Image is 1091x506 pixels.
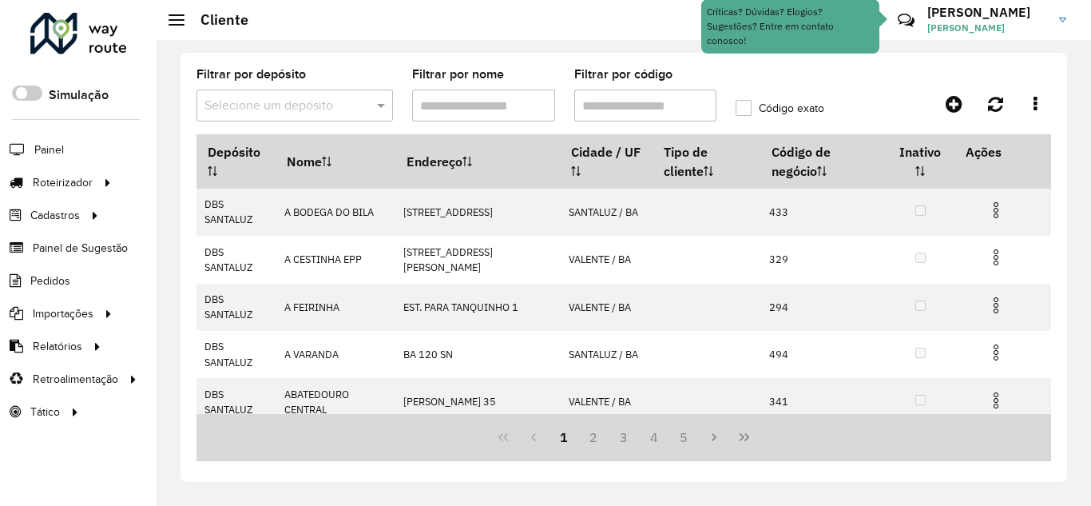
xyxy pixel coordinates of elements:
td: A CESTINHA EPP [276,236,395,283]
td: ABATEDOURO CENTRAL [276,378,395,425]
td: DBS SANTALUZ [196,236,276,283]
td: VALENTE / BA [560,378,653,425]
td: SANTALUZ / BA [560,331,653,378]
span: Relatórios [33,338,82,355]
button: 1 [549,422,579,452]
span: Importações [33,305,93,322]
button: 5 [669,422,700,452]
td: A BODEGA DO BILA [276,189,395,236]
td: VALENTE / BA [560,236,653,283]
th: Ações [954,135,1050,169]
span: Roteirizador [33,174,93,191]
td: 494 [760,331,887,378]
th: Endereço [395,135,561,189]
button: 4 [639,422,669,452]
button: 3 [609,422,639,452]
h3: [PERSON_NAME] [927,5,1047,20]
th: Nome [276,135,395,189]
span: Tático [30,404,60,420]
span: Retroalimentação [33,371,118,388]
label: Filtrar por depósito [196,65,306,84]
td: BA 120 SN [395,331,561,378]
th: Tipo de cliente [653,135,760,189]
label: Filtrar por nome [412,65,504,84]
td: DBS SANTALUZ [196,189,276,236]
span: Painel de Sugestão [33,240,128,257]
a: Contato Rápido [889,3,923,38]
label: Filtrar por código [574,65,672,84]
td: [STREET_ADDRESS] [395,189,561,236]
label: Simulação [49,86,109,105]
label: Código exato [736,100,824,117]
td: DBS SANTALUZ [196,284,276,331]
td: 329 [760,236,887,283]
th: Cidade / UF [560,135,653,189]
span: Cadastros [30,207,80,224]
td: [STREET_ADDRESS][PERSON_NAME] [395,236,561,283]
td: 433 [760,189,887,236]
td: [PERSON_NAME] 35 [395,378,561,425]
th: Depósito [196,135,276,189]
td: A VARANDA [276,331,395,378]
button: Last Page [729,422,760,452]
td: 341 [760,378,887,425]
span: Painel [34,141,64,158]
th: Código de negócio [760,135,887,189]
span: Pedidos [30,273,70,289]
td: DBS SANTALUZ [196,331,276,378]
td: EST. PARA TANQUINHO 1 [395,284,561,331]
td: 294 [760,284,887,331]
button: Next Page [699,422,729,452]
th: Inativo [887,135,954,189]
span: [PERSON_NAME] [927,21,1047,35]
td: VALENTE / BA [560,284,653,331]
h2: Cliente [184,11,248,29]
button: 2 [578,422,609,452]
td: DBS SANTALUZ [196,378,276,425]
td: A FEIRINHA [276,284,395,331]
td: SANTALUZ / BA [560,189,653,236]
